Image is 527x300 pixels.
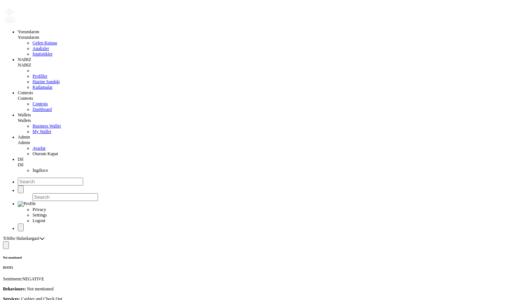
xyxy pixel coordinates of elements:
[33,193,98,201] input: Search
[3,286,524,292] p: Not mentioned
[33,129,51,134] a: My Wallet
[18,201,36,207] img: Profile
[18,157,23,162] a: Dil
[33,146,46,151] a: Ayarlar
[33,51,53,57] a: İstatistikler
[18,134,30,140] a: Admin
[33,168,48,173] span: İngilizce
[33,85,53,90] a: Kutlamalar
[18,118,31,123] span: Wallets
[18,90,33,95] a: Contests
[3,266,524,269] h6: [DATE]
[3,256,524,259] h6: Not mentioned
[33,46,49,51] a: Analizler
[18,178,83,185] input: Search
[18,62,31,68] span: NABIZ
[33,123,61,129] a: Business Wallet
[18,162,23,167] span: Dil
[3,236,40,241] span: Tchibo Halaskargazi
[33,101,48,106] a: Contests
[3,286,26,292] strong: Behaviours:
[33,107,52,112] a: Dashboard
[33,207,46,212] span: Privacy
[18,112,31,117] a: Wallets
[33,79,60,84] a: Hazine Sandığı
[18,35,39,40] span: Yorumlarım
[33,74,47,79] a: Profiller
[3,8,16,23] img: ReviewElf Logo
[40,236,45,241] div: Bir işletme seçin
[33,40,57,45] a: Gelen Kutusu
[3,276,44,282] span: Sentiment: NEGATIVE
[18,96,33,101] span: Contests
[18,140,30,145] span: Admin
[33,218,45,223] span: Logout
[33,151,58,156] span: Oturum Kapat
[18,57,31,62] a: NABIZ
[33,212,47,218] span: Settings
[18,29,39,34] a: Yorumlarım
